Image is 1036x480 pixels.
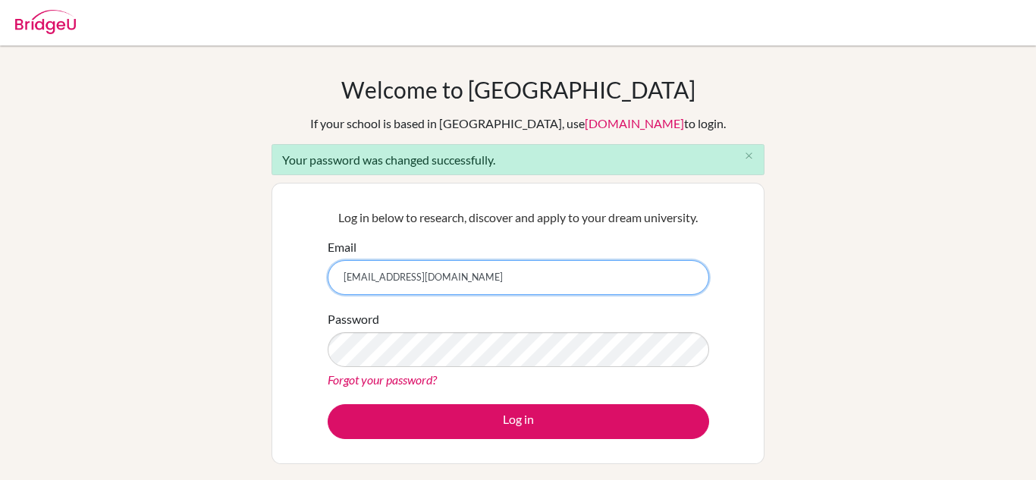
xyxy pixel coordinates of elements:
a: [DOMAIN_NAME] [585,116,684,130]
button: Log in [328,404,709,439]
i: close [743,150,755,162]
img: Bridge-U [15,10,76,34]
label: Password [328,310,379,328]
label: Email [328,238,356,256]
p: Log in below to research, discover and apply to your dream university. [328,209,709,227]
div: If your school is based in [GEOGRAPHIC_DATA], use to login. [310,115,726,133]
button: Close [733,145,764,168]
h1: Welcome to [GEOGRAPHIC_DATA] [341,76,695,103]
div: Your password was changed successfully. [272,144,764,175]
a: Forgot your password? [328,372,437,387]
